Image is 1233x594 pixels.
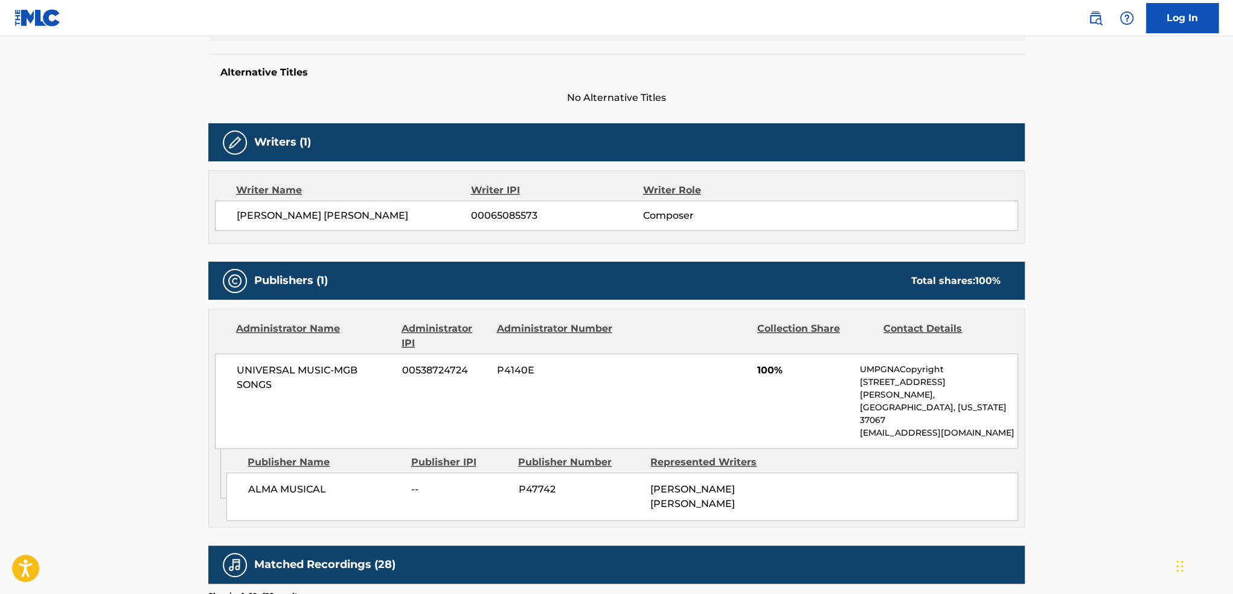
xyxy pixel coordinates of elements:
[1119,11,1134,25] img: help
[497,363,614,378] span: P4140E
[518,455,641,470] div: Publisher Number
[860,427,1017,439] p: [EMAIL_ADDRESS][DOMAIN_NAME]
[411,455,509,470] div: Publisher IPI
[860,376,1017,401] p: [STREET_ADDRESS][PERSON_NAME],
[518,482,641,497] span: P47742
[237,363,393,392] span: UNIVERSAL MUSIC-MGB SONGS
[1173,536,1233,594] iframe: Chat Widget
[402,363,488,378] span: 00538724724
[642,208,799,223] span: Composer
[1088,11,1103,25] img: search
[220,66,1013,79] h5: Alternative Titles
[254,558,396,572] h5: Matched Recordings (28)
[650,455,773,470] div: Represented Writers
[860,363,1017,376] p: UMPGNACopyright
[1115,6,1139,30] div: Help
[228,274,242,288] img: Publishers
[757,321,874,350] div: Collection Share
[860,401,1017,427] p: [GEOGRAPHIC_DATA], [US_STATE] 37067
[496,321,613,350] div: Administrator Number
[237,208,471,223] span: [PERSON_NAME] [PERSON_NAME]
[1083,6,1107,30] a: Public Search
[254,274,328,288] h5: Publishers (1)
[14,9,61,27] img: MLC Logo
[248,455,402,470] div: Publisher Name
[228,558,242,572] img: Matched Recordings
[883,321,1001,350] div: Contact Details
[228,135,242,150] img: Writers
[757,363,851,378] span: 100%
[208,91,1025,105] span: No Alternative Titles
[1176,548,1183,584] div: Drag
[236,183,471,198] div: Writer Name
[471,208,642,223] span: 00065085573
[254,135,311,149] h5: Writers (1)
[1146,3,1219,33] a: Log In
[975,275,1001,286] span: 100 %
[471,183,643,198] div: Writer IPI
[248,482,402,497] span: ALMA MUSICAL
[236,321,392,350] div: Administrator Name
[642,183,799,198] div: Writer Role
[411,482,509,497] span: --
[911,274,1001,288] div: Total shares:
[650,483,735,509] span: [PERSON_NAME] [PERSON_NAME]
[402,321,487,350] div: Administrator IPI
